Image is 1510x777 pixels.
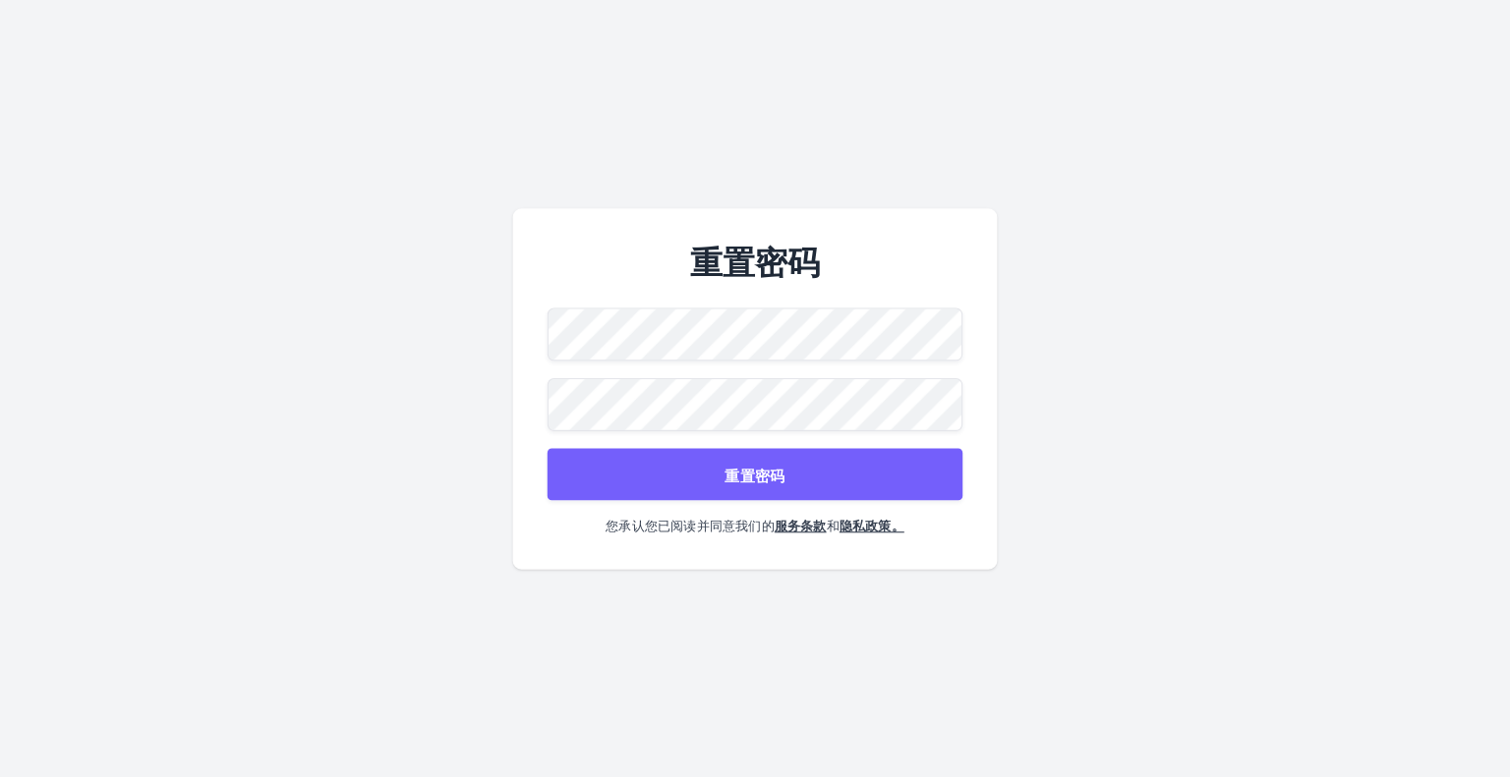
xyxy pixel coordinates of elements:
font: 和 [827,517,840,533]
a: 服务条款 [775,517,827,533]
font: 重置密码 [725,465,785,483]
a: 隐私政策。 [840,517,904,533]
font: 重置密码 [690,243,820,282]
button: 重置密码 [548,448,962,500]
font: 您承认您已阅读并同意我们的 [606,517,775,533]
